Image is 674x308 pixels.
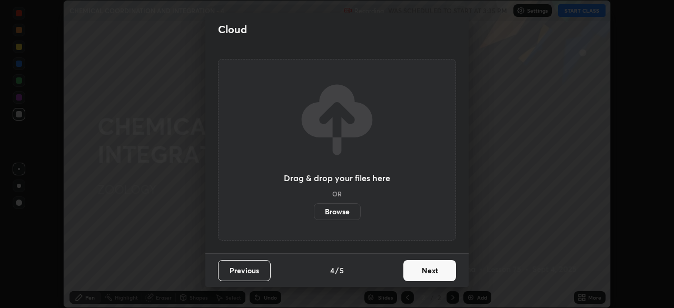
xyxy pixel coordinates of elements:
button: Previous [218,260,271,281]
h4: 4 [330,265,334,276]
h4: / [335,265,339,276]
h3: Drag & drop your files here [284,174,390,182]
button: Next [403,260,456,281]
h5: OR [332,191,342,197]
h2: Cloud [218,23,247,36]
h4: 5 [340,265,344,276]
